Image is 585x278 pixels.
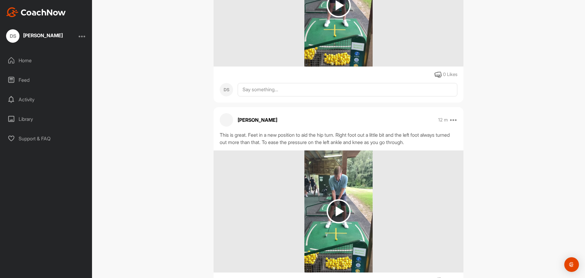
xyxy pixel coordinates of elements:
[564,257,579,272] div: Open Intercom Messenger
[304,150,373,273] img: media
[220,131,457,146] div: This is great. Feet in a new position to aid the hip turn. Right foot out a little bit and the le...
[6,7,66,17] img: CoachNow
[327,199,351,223] img: play
[238,116,277,124] p: [PERSON_NAME]
[3,72,89,88] div: Feed
[23,33,63,38] div: [PERSON_NAME]
[3,111,89,127] div: Library
[443,71,457,78] div: 0 Likes
[6,29,19,43] div: DS
[3,131,89,146] div: Support & FAQ
[3,92,89,107] div: Activity
[3,53,89,68] div: Home
[220,83,233,96] div: DS
[438,117,448,123] p: 12 m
